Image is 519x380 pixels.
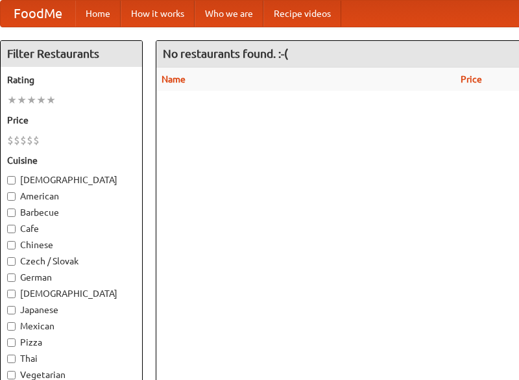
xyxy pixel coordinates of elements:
a: Who we are [195,1,263,27]
li: ★ [27,93,36,107]
li: $ [7,133,14,147]
label: [DEMOGRAPHIC_DATA] [7,173,136,186]
li: ★ [17,93,27,107]
label: Mexican [7,320,136,333]
label: Chinese [7,238,136,251]
input: American [7,192,16,201]
input: Barbecue [7,209,16,217]
li: $ [14,133,20,147]
li: $ [27,133,33,147]
a: Home [75,1,121,27]
input: Vegetarian [7,371,16,379]
label: Barbecue [7,206,136,219]
label: Cafe [7,222,136,235]
input: Thai [7,355,16,363]
input: German [7,273,16,282]
input: Czech / Slovak [7,257,16,266]
input: [DEMOGRAPHIC_DATA] [7,176,16,184]
input: Cafe [7,225,16,233]
li: ★ [7,93,17,107]
input: [DEMOGRAPHIC_DATA] [7,290,16,298]
h5: Rating [7,73,136,86]
h5: Cuisine [7,154,136,167]
input: Chinese [7,241,16,249]
label: Japanese [7,303,136,316]
a: How it works [121,1,195,27]
li: ★ [46,93,56,107]
input: Japanese [7,306,16,314]
a: Price [461,74,482,84]
label: American [7,190,136,203]
li: $ [33,133,40,147]
input: Pizza [7,338,16,347]
label: Czech / Slovak [7,255,136,268]
h4: Filter Restaurants [1,41,142,67]
a: Recipe videos [263,1,341,27]
ng-pluralize: No restaurants found. :-( [163,47,288,60]
input: Mexican [7,322,16,331]
h5: Price [7,114,136,127]
label: German [7,271,136,284]
li: ★ [36,93,46,107]
label: Thai [7,352,136,365]
label: Pizza [7,336,136,349]
a: FoodMe [1,1,75,27]
label: [DEMOGRAPHIC_DATA] [7,287,136,300]
li: $ [20,133,27,147]
a: Name [162,74,186,84]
